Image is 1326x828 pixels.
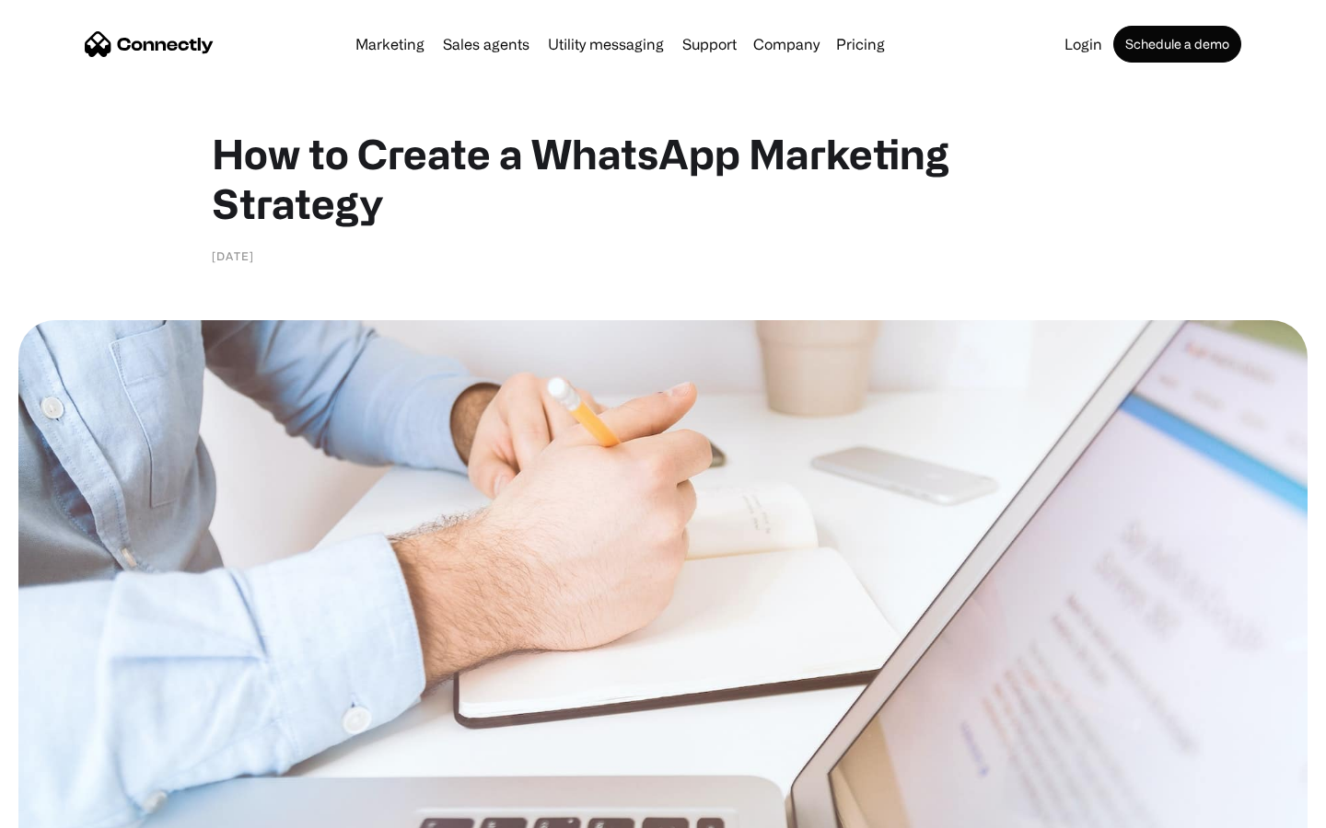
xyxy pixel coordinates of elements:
a: Support [675,37,744,52]
a: Sales agents [436,37,537,52]
ul: Language list [37,796,110,822]
a: Utility messaging [541,37,671,52]
aside: Language selected: English [18,796,110,822]
div: Company [753,31,820,57]
a: home [85,30,214,58]
a: Pricing [829,37,892,52]
h1: How to Create a WhatsApp Marketing Strategy [212,129,1114,228]
div: [DATE] [212,247,254,265]
a: Schedule a demo [1113,26,1241,63]
div: Company [748,31,825,57]
a: Login [1057,37,1110,52]
a: Marketing [348,37,432,52]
